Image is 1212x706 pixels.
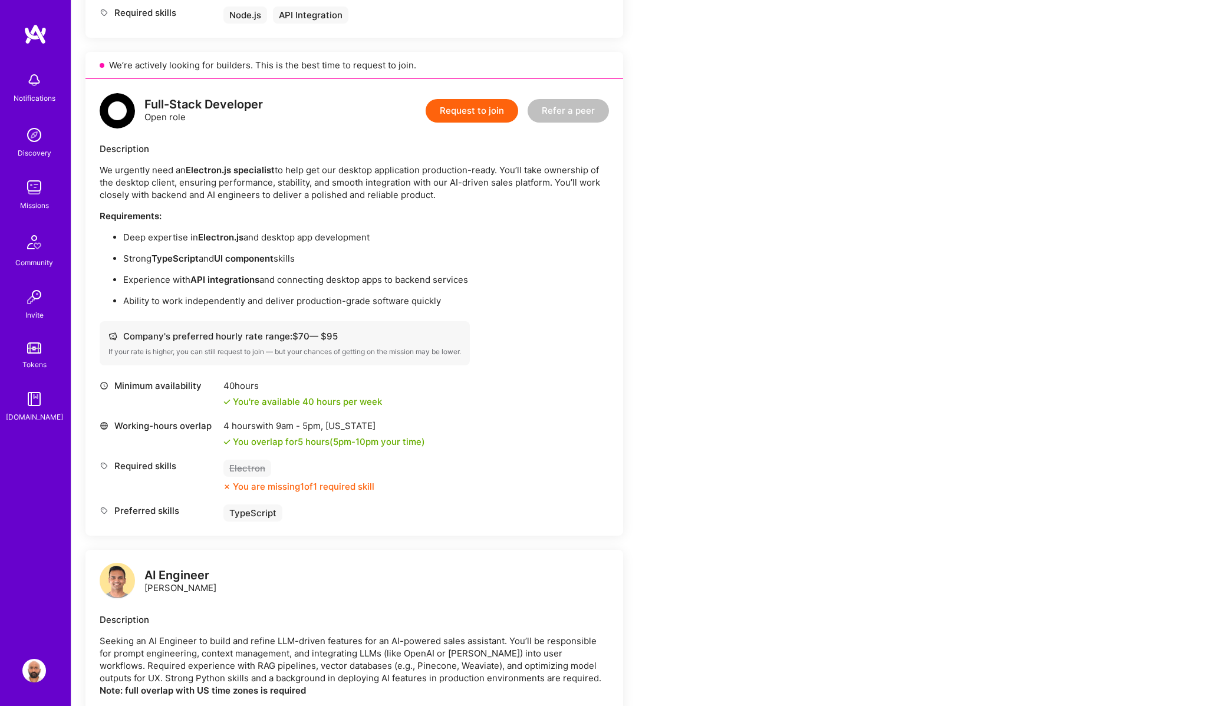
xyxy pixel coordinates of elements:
img: guide book [22,387,46,411]
span: 5pm - 10pm [333,436,378,447]
img: logo [100,93,135,128]
strong: Electron.js specialist [186,164,275,176]
div: Company's preferred hourly rate range: $ 70 — $ 95 [108,330,461,342]
div: API Integration [273,6,348,24]
p: Experience with and connecting desktop apps to backend services [123,273,609,286]
p: Ability to work independently and deliver production-grade software quickly [123,295,609,307]
div: Required skills [100,6,218,19]
div: You overlap for 5 hours ( your time) [233,436,425,448]
div: Preferred skills [100,504,218,517]
strong: Electron.js [198,232,243,243]
div: Community [15,256,53,269]
i: icon Tag [100,8,108,17]
div: 40 hours [223,380,382,392]
div: Minimum availability [100,380,218,392]
a: logo [100,563,135,601]
i: icon CloseOrange [223,483,230,490]
strong: Note: full overlap with US time zones is required [100,685,306,696]
i: icon Tag [100,461,108,470]
i: icon World [100,421,108,430]
div: Electron [223,460,271,477]
div: [PERSON_NAME] [144,569,216,594]
div: Description [100,613,609,626]
i: icon Check [223,438,230,446]
button: Request to join [426,99,518,123]
img: User Avatar [22,659,46,682]
a: User Avatar [19,659,49,682]
div: If your rate is higher, you can still request to join — but your chances of getting on the missio... [108,347,461,357]
div: AI Engineer [144,569,216,582]
img: logo [24,24,47,45]
img: logo [100,563,135,598]
img: discovery [22,123,46,147]
i: icon Check [223,398,230,405]
div: Discovery [18,147,51,159]
strong: API integrations [190,274,259,285]
div: TypeScript [223,504,282,522]
img: teamwork [22,176,46,199]
strong: Requirements: [100,210,162,222]
img: Community [20,228,48,256]
p: Strong and skills [123,252,609,265]
div: Invite [25,309,44,321]
p: Seeking an AI Engineer to build and refine LLM-driven features for an AI-powered sales assistant.... [100,635,609,697]
div: We’re actively looking for builders. This is the best time to request to join. [85,52,623,79]
div: Required skills [100,460,218,472]
div: Working-hours overlap [100,420,218,432]
div: Missions [20,199,49,212]
div: 4 hours with [US_STATE] [223,420,425,432]
i: icon Tag [100,506,108,515]
div: [DOMAIN_NAME] [6,411,63,423]
div: Open role [144,98,263,123]
strong: UI component [214,253,274,264]
strong: TypeScript [151,253,199,264]
div: You're available 40 hours per week [223,395,382,408]
div: You are missing 1 of 1 required skill [233,480,374,493]
img: Invite [22,285,46,309]
button: Refer a peer [528,99,609,123]
p: Deep expertise in and desktop app development [123,231,609,243]
div: Full-Stack Developer [144,98,263,111]
img: tokens [27,342,41,354]
div: Tokens [22,358,47,371]
i: icon Cash [108,332,117,341]
p: We urgently need an to help get our desktop application production-ready. You’ll take ownership o... [100,164,609,201]
span: 9am - 5pm , [274,420,325,431]
img: bell [22,68,46,92]
div: Notifications [14,92,55,104]
div: Node.js [223,6,267,24]
div: Description [100,143,609,155]
i: icon Clock [100,381,108,390]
